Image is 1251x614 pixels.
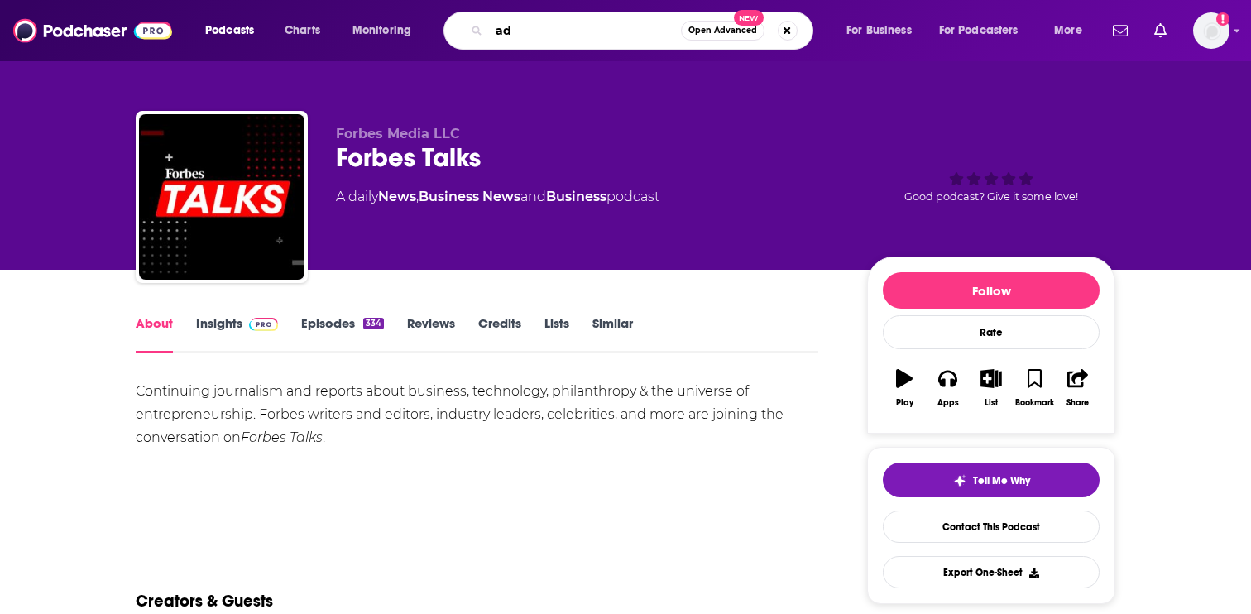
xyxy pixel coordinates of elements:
button: open menu [194,17,276,44]
a: Similar [592,315,633,353]
a: Reviews [407,315,455,353]
span: Open Advanced [688,26,757,35]
a: Show notifications dropdown [1106,17,1134,45]
span: For Podcasters [939,19,1019,42]
a: Business [546,189,606,204]
span: Good podcast? Give it some love! [904,190,1078,203]
img: tell me why sparkle [953,474,966,487]
a: InsightsPodchaser Pro [196,315,278,353]
span: Monitoring [352,19,411,42]
span: Logged in as Marketing09 [1193,12,1229,49]
span: For Business [846,19,912,42]
span: , [416,189,419,204]
div: Share [1066,398,1089,408]
img: Podchaser Pro [249,318,278,331]
button: Share [1057,358,1100,418]
a: Business News [419,189,520,204]
a: Charts [274,17,330,44]
button: Play [883,358,926,418]
div: Continuing journalism and reports about business, technology, philanthropy & the universe of entr... [136,380,818,449]
span: New [734,10,764,26]
a: Credits [478,315,521,353]
button: Open AdvancedNew [681,21,764,41]
svg: Add a profile image [1216,12,1229,26]
div: Search podcasts, credits, & more... [459,12,829,50]
a: Episodes334 [301,315,384,353]
em: Forbes Talks [241,429,323,445]
button: Follow [883,272,1100,309]
button: open menu [1042,17,1103,44]
img: Podchaser - Follow, Share and Rate Podcasts [13,15,172,46]
div: Bookmark [1015,398,1054,408]
span: Forbes Media LLC [336,126,460,142]
a: Contact This Podcast [883,511,1100,543]
a: Show notifications dropdown [1148,17,1173,45]
button: Show profile menu [1193,12,1229,49]
div: List [985,398,998,408]
button: Bookmark [1013,358,1056,418]
div: Rate [883,315,1100,349]
span: More [1054,19,1082,42]
button: Export One-Sheet [883,556,1100,588]
input: Search podcasts, credits, & more... [489,17,681,44]
button: tell me why sparkleTell Me Why [883,463,1100,497]
a: Lists [544,315,569,353]
span: and [520,189,546,204]
button: open menu [341,17,433,44]
div: Apps [937,398,959,408]
img: Forbes Talks [139,114,304,280]
h2: Creators & Guests [136,591,273,612]
button: open menu [928,17,1042,44]
span: Podcasts [205,19,254,42]
a: News [378,189,416,204]
div: A daily podcast [336,187,659,207]
span: Charts [285,19,320,42]
div: Play [896,398,913,408]
div: 334 [363,318,384,329]
a: About [136,315,173,353]
button: Apps [926,358,969,418]
button: open menu [835,17,932,44]
span: Tell Me Why [973,474,1030,487]
div: Good podcast? Give it some love! [867,126,1115,228]
button: List [970,358,1013,418]
img: User Profile [1193,12,1229,49]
